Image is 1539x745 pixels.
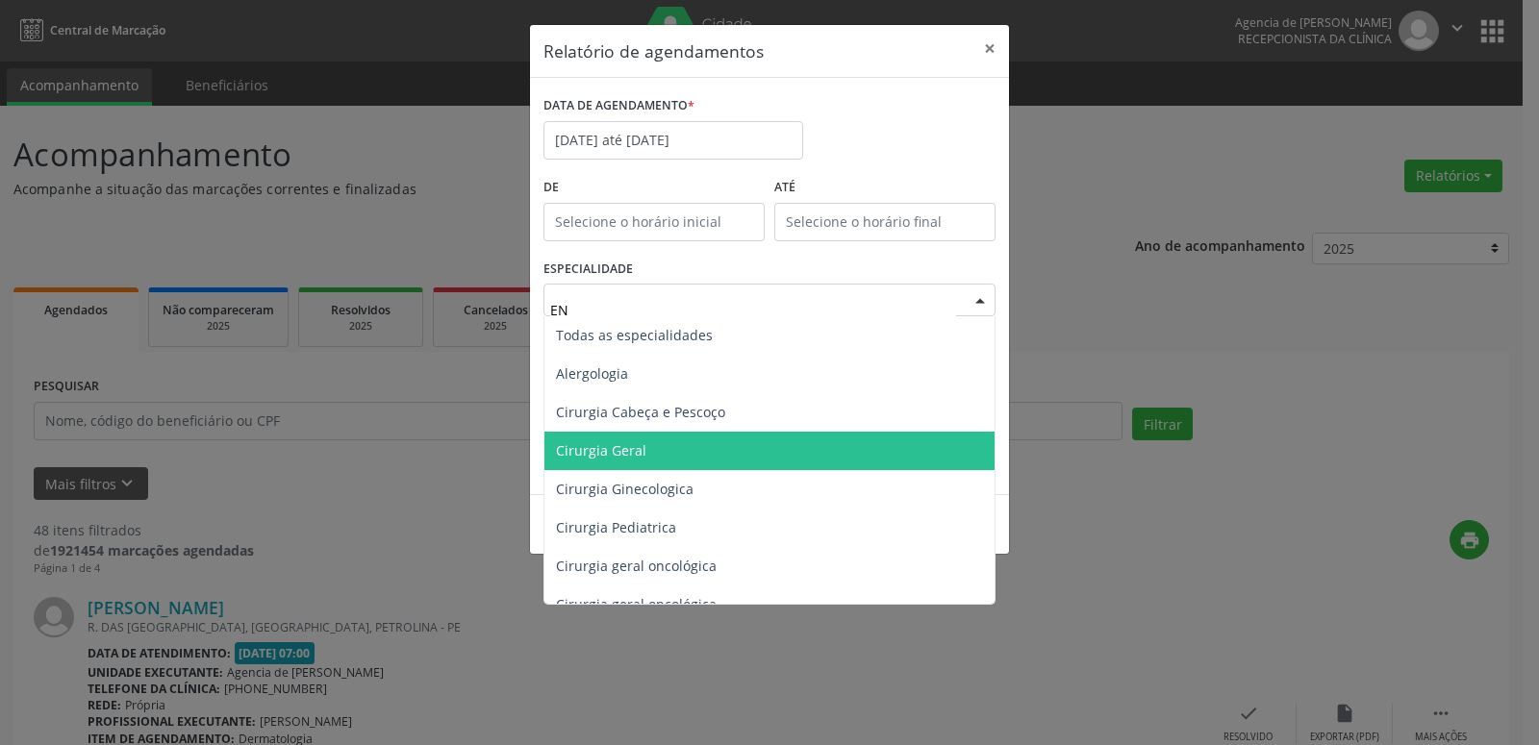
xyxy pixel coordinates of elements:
input: Selecione o horário inicial [543,203,765,241]
button: Close [971,25,1009,72]
span: Alergologia [556,364,628,383]
h5: Relatório de agendamentos [543,38,764,63]
label: De [543,173,765,203]
span: Cirurgia Pediatrica [556,518,676,536]
span: Cirurgia geral oncológica [556,557,717,575]
span: Todas as especialidades [556,326,713,344]
span: Cirurgia Cabeça e Pescoço [556,403,725,421]
input: Seleciona uma especialidade [550,290,956,329]
span: Cirurgia Ginecologica [556,480,694,498]
input: Selecione uma data ou intervalo [543,121,803,160]
label: ESPECIALIDADE [543,255,633,285]
input: Selecione o horário final [774,203,996,241]
span: Cirurgia Geral [556,441,646,459]
label: ATÉ [774,173,996,203]
label: DATA DE AGENDAMENTO [543,91,694,121]
span: Cirurgia geral oncológica [556,595,717,613]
